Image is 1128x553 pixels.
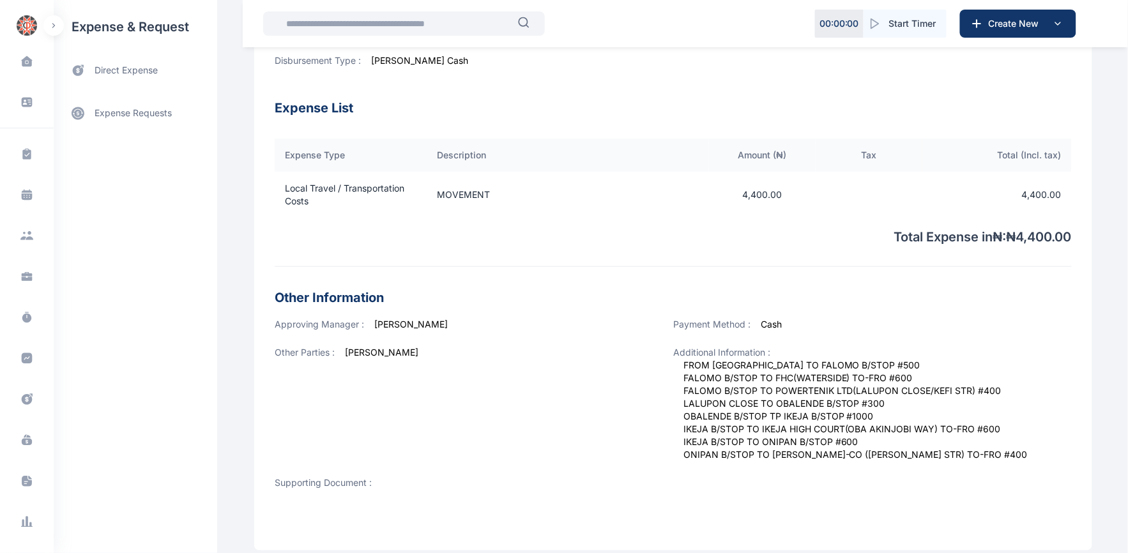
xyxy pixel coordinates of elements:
[275,346,335,456] span: Other Parties :
[683,359,1028,461] span: FROM [GEOGRAPHIC_DATA] TO FALOMO B/STOP #500 FALOMO B/STOP TO FHC(WATERSIDE) TO-FRO #600 FALOMO B...
[819,17,859,30] p: 00 : 00 : 00
[54,98,217,128] a: expense requests
[275,319,364,330] span: Approving Manager :
[709,172,816,218] td: 4,400.00
[922,139,1072,172] th: Total (Incl. tax)
[922,172,1072,218] td: 4,400.00
[709,139,816,172] th: Amount ( ₦ )
[54,87,217,128] div: expense requests
[54,54,217,87] a: direct expense
[275,218,1072,246] p: Total Expense in ₦ : ₦ 4,400.00
[673,319,751,330] span: Payment Method :
[275,82,1072,118] h3: Expense List
[984,17,1050,30] span: Create New
[673,347,770,358] span: Additional Information :
[960,10,1076,38] button: Create New
[889,17,936,30] span: Start Timer
[422,172,709,218] td: MOVEMENT
[345,346,418,461] span: [PERSON_NAME]
[275,287,1072,308] h3: Other Information
[816,139,922,172] th: Tax
[761,319,782,330] span: Cash
[275,172,422,218] td: Local Travel / Transportation Costs
[95,64,158,77] span: direct expense
[422,139,709,172] th: Description
[864,10,947,38] button: Start Timer
[275,139,422,172] th: Expense Type
[275,55,361,66] span: Disbursement Type :
[374,319,448,330] span: [PERSON_NAME]
[275,476,372,489] span: Supporting Document :
[371,55,468,66] span: [PERSON_NAME] Cash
